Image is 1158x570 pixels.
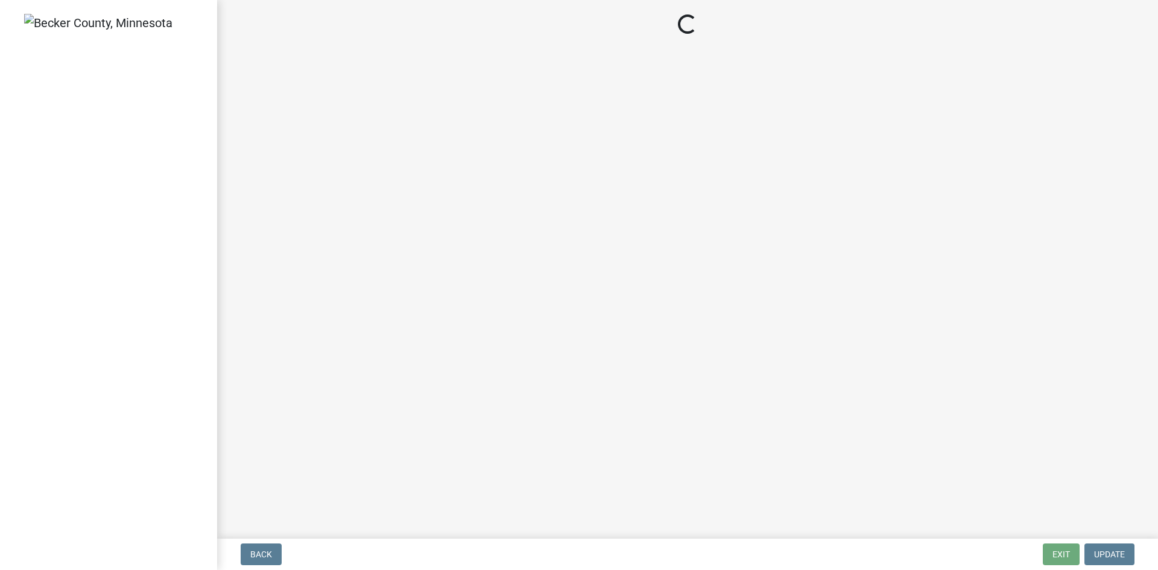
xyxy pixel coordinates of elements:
[250,549,272,559] span: Back
[241,543,282,565] button: Back
[1094,549,1125,559] span: Update
[24,14,172,32] img: Becker County, Minnesota
[1043,543,1080,565] button: Exit
[1084,543,1134,565] button: Update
